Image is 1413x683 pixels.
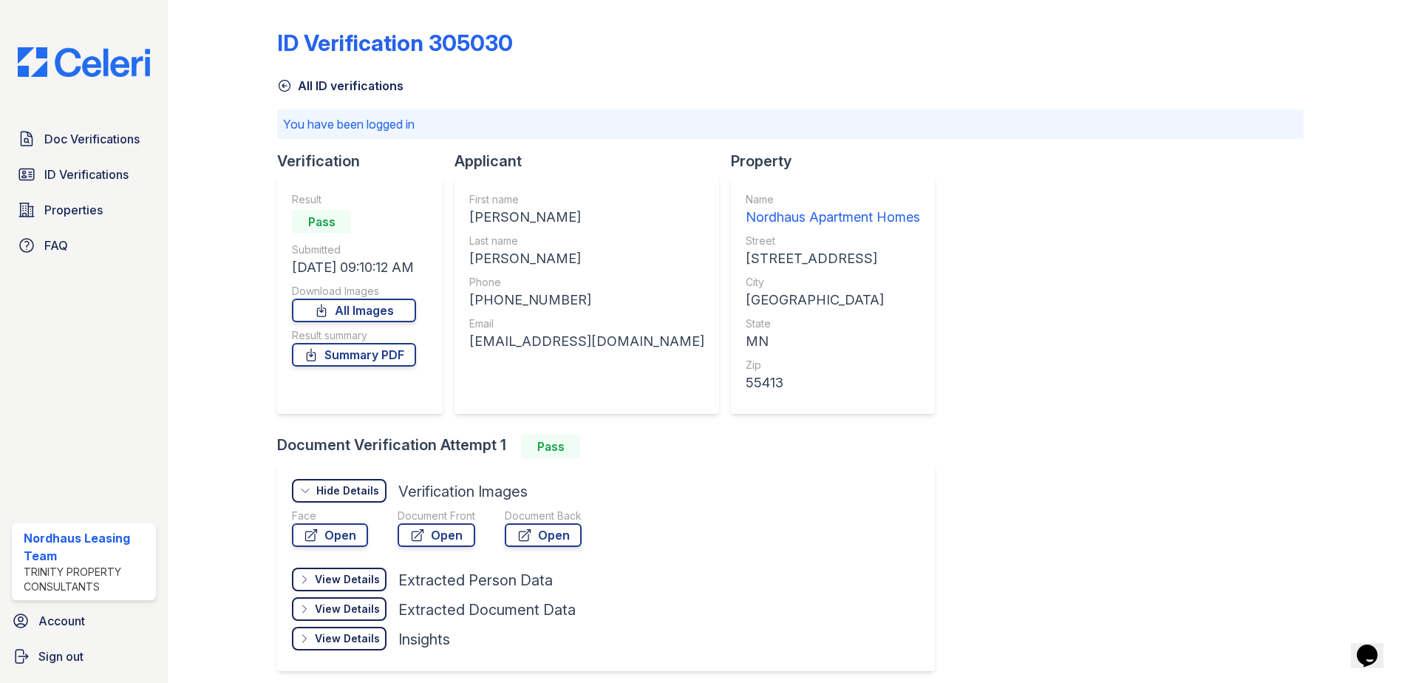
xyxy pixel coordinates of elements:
div: Name [746,192,920,207]
div: Street [746,234,920,248]
div: 55413 [746,373,920,393]
div: Document Front [398,509,475,523]
div: Applicant [454,151,731,171]
img: CE_Logo_Blue-a8612792a0a2168367f1c8372b55b34899dd931a85d93a1a3d3e32e68fde9ad4.png [6,47,162,77]
div: Zip [746,358,920,373]
div: MN [746,331,920,352]
a: Open [398,523,475,547]
div: Document Verification Attempt 1 [277,435,947,458]
div: [PERSON_NAME] [469,248,704,269]
div: View Details [315,572,380,587]
div: Last name [469,234,704,248]
span: Properties [44,201,103,219]
a: Name Nordhaus Apartment Homes [746,192,920,228]
div: Phone [469,275,704,290]
div: Face [292,509,368,523]
div: Extracted Document Data [398,599,576,620]
div: [EMAIL_ADDRESS][DOMAIN_NAME] [469,331,704,352]
div: Extracted Person Data [398,570,553,591]
div: View Details [315,631,380,646]
a: FAQ [12,231,156,260]
span: Account [38,612,85,630]
a: Doc Verifications [12,124,156,154]
p: You have been logged in [283,115,1298,133]
a: Summary PDF [292,343,416,367]
div: ID Verification 305030 [277,30,513,56]
div: City [746,275,920,290]
span: FAQ [44,237,68,254]
a: All ID verifications [277,77,404,95]
div: Nordhaus Apartment Homes [746,207,920,228]
a: All Images [292,299,416,322]
div: Submitted [292,242,416,257]
div: [PHONE_NUMBER] [469,290,704,310]
div: Property [731,151,947,171]
span: ID Verifications [44,166,129,183]
div: [DATE] 09:10:12 AM [292,257,416,278]
div: [PERSON_NAME] [469,207,704,228]
a: Open [505,523,582,547]
div: Email [469,316,704,331]
a: Sign out [6,642,162,671]
div: Pass [292,210,351,234]
div: View Details [315,602,380,616]
div: Insights [398,629,450,650]
div: Trinity Property Consultants [24,565,150,594]
div: Nordhaus Leasing Team [24,529,150,565]
div: [GEOGRAPHIC_DATA] [746,290,920,310]
span: Sign out [38,648,84,665]
a: Properties [12,195,156,225]
span: Doc Verifications [44,130,140,148]
div: Document Back [505,509,582,523]
div: Result summary [292,328,416,343]
div: Verification Images [398,481,528,502]
div: Result [292,192,416,207]
div: Hide Details [316,483,379,498]
div: Pass [521,435,580,458]
div: [STREET_ADDRESS] [746,248,920,269]
a: Account [6,606,162,636]
iframe: chat widget [1351,624,1398,668]
div: State [746,316,920,331]
a: Open [292,523,368,547]
div: Verification [277,151,454,171]
div: Download Images [292,284,416,299]
div: First name [469,192,704,207]
a: ID Verifications [12,160,156,189]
